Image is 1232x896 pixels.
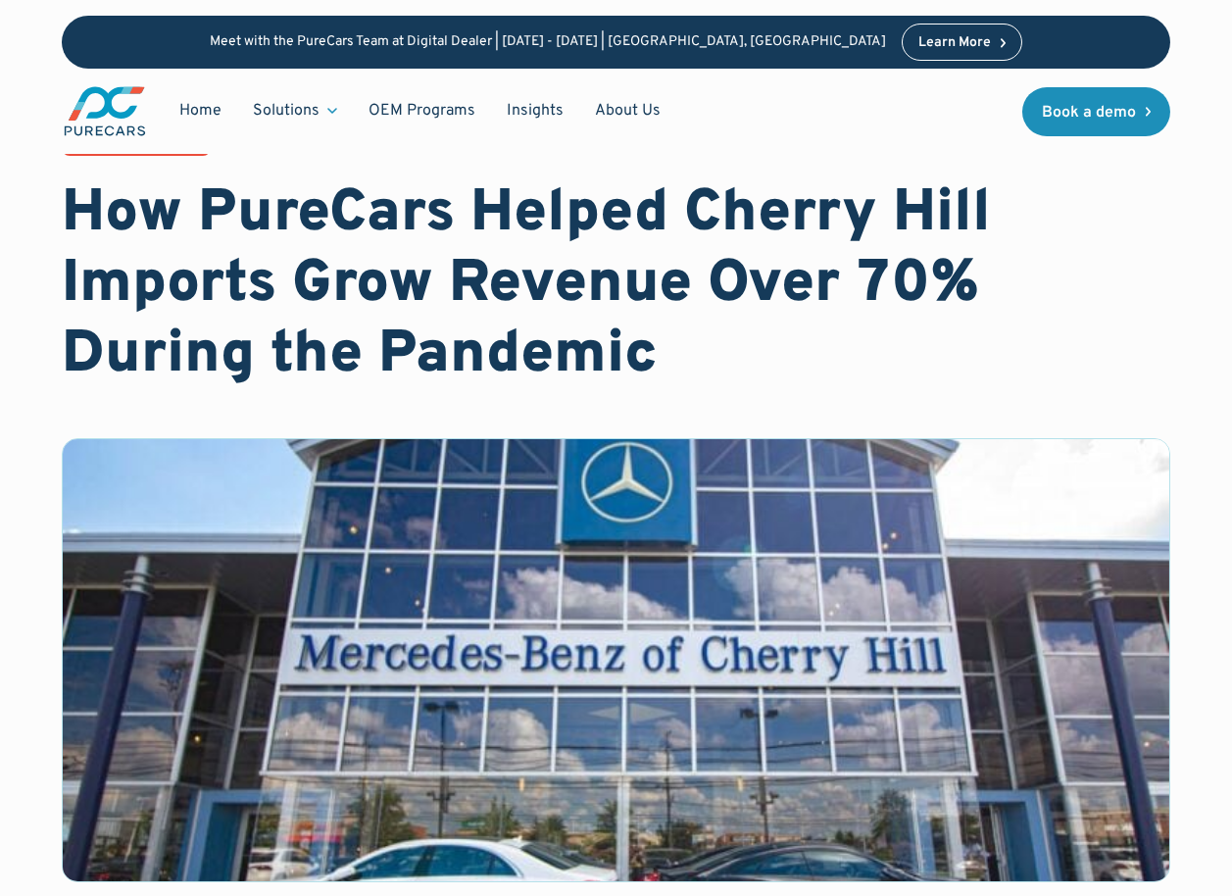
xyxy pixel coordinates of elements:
a: Book a demo [1022,87,1171,136]
h1: How PureCars Helped Cherry Hill Imports Grow Revenue Over 70% During the Pandemic [62,179,1170,391]
a: Home [164,92,237,129]
a: Learn More [902,24,1023,61]
div: Solutions [253,100,320,122]
img: purecars logo [62,84,148,138]
a: main [62,84,148,138]
a: About Us [579,92,676,129]
div: Book a demo [1042,105,1136,121]
a: Insights [491,92,579,129]
div: Learn More [918,36,991,50]
div: Solutions [237,92,353,129]
p: Meet with the PureCars Team at Digital Dealer | [DATE] - [DATE] | [GEOGRAPHIC_DATA], [GEOGRAPHIC_... [210,34,886,51]
a: OEM Programs [353,92,491,129]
